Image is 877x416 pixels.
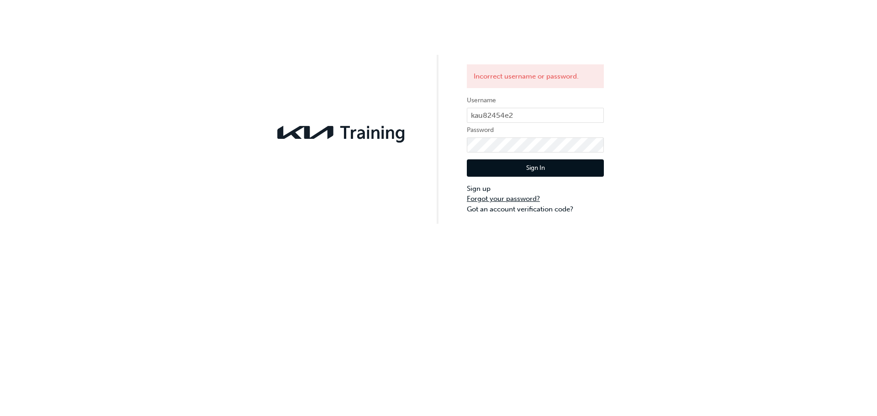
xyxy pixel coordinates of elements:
label: Password [467,125,604,136]
a: Got an account verification code? [467,204,604,215]
label: Username [467,95,604,106]
img: kia-training [273,120,410,145]
div: Incorrect username or password. [467,64,604,89]
a: Forgot your password? [467,194,604,204]
button: Sign In [467,159,604,177]
a: Sign up [467,184,604,194]
input: Username [467,108,604,123]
